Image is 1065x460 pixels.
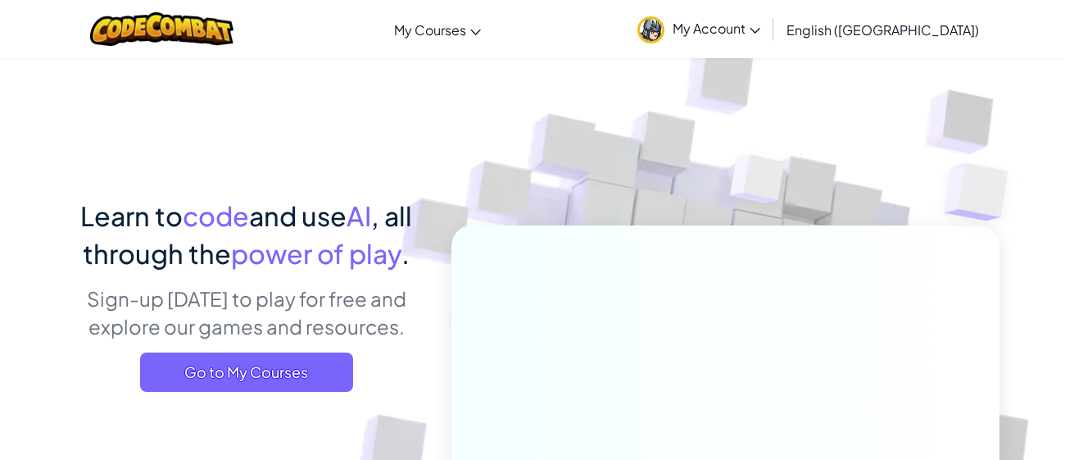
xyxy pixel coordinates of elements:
[637,16,664,43] img: avatar
[80,199,183,232] span: Learn to
[700,122,818,244] img: Overlap cubes
[673,20,760,37] span: My Account
[347,199,371,232] span: AI
[66,285,427,340] p: Sign-up [DATE] to play for free and explore our games and resources.
[394,21,466,39] span: My Courses
[401,237,410,270] span: .
[183,199,249,232] span: code
[786,21,979,39] span: English ([GEOGRAPHIC_DATA])
[140,353,353,392] a: Go to My Courses
[231,237,401,270] span: power of play
[629,3,768,55] a: My Account
[249,199,347,232] span: and use
[90,12,233,46] img: CodeCombat logo
[912,123,1054,262] img: Overlap cubes
[778,7,987,52] a: English ([GEOGRAPHIC_DATA])
[386,7,489,52] a: My Courses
